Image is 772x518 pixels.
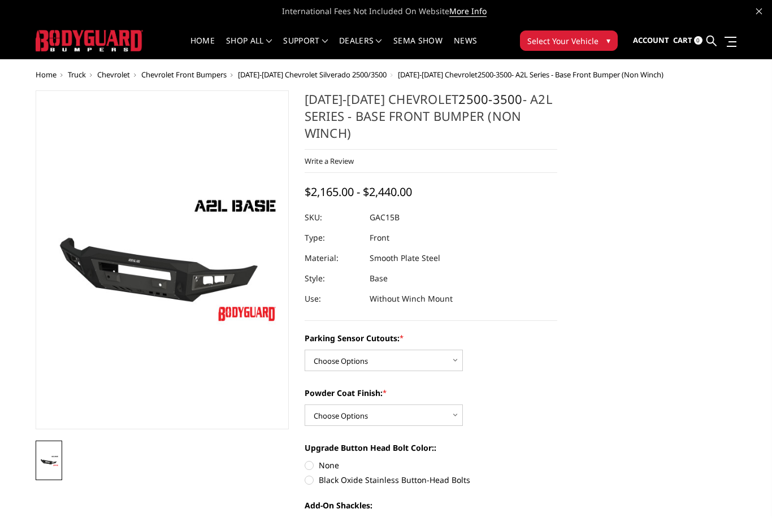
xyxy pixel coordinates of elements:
[305,332,558,344] label: Parking Sensor Cutouts:
[370,228,389,248] dd: Front
[190,37,215,59] a: Home
[527,35,598,47] span: Select Your Vehicle
[673,25,702,56] a: Cart 0
[370,268,388,289] dd: Base
[305,387,558,399] label: Powder Coat Finish:
[520,31,618,51] button: Select Your Vehicle
[673,35,692,45] span: Cart
[305,474,558,486] label: Black Oxide Stainless Button-Head Bolts
[370,248,440,268] dd: Smooth Plate Steel
[305,248,361,268] dt: Material:
[606,34,610,46] span: ▾
[305,268,361,289] dt: Style:
[478,69,511,80] a: 2500-3500
[694,36,702,45] span: 0
[305,289,361,309] dt: Use:
[141,69,227,80] a: Chevrolet Front Bumpers
[305,156,354,166] a: Write a Review
[36,69,57,80] a: Home
[305,228,361,248] dt: Type:
[305,207,361,228] dt: SKU:
[449,6,487,17] a: More Info
[305,459,558,471] label: None
[370,207,400,228] dd: GAC15B
[305,90,558,150] h1: [DATE]-[DATE] Chevrolet - A2L Series - Base Front Bumper (Non Winch)
[305,184,412,199] span: $2,165.00 - $2,440.00
[36,30,143,51] img: BODYGUARD BUMPERS
[458,90,522,107] a: 2500-3500
[39,455,59,467] img: 2015-2019 Chevrolet 2500-3500 - A2L Series - Base Front Bumper (Non Winch)
[97,69,130,80] a: Chevrolet
[283,37,328,59] a: Support
[339,37,382,59] a: Dealers
[305,499,558,511] label: Add-On Shackles:
[68,69,86,80] a: Truck
[633,35,669,45] span: Account
[305,442,558,454] label: Upgrade Button Head Bolt Color::
[398,69,663,80] span: [DATE]-[DATE] Chevrolet - A2L Series - Base Front Bumper (Non Winch)
[238,69,387,80] a: [DATE]-[DATE] Chevrolet Silverado 2500/3500
[370,289,453,309] dd: Without Winch Mount
[226,37,272,59] a: shop all
[633,25,669,56] a: Account
[393,37,443,59] a: SEMA Show
[36,90,289,429] a: 2015-2019 Chevrolet 2500-3500 - A2L Series - Base Front Bumper (Non Winch)
[454,37,477,59] a: News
